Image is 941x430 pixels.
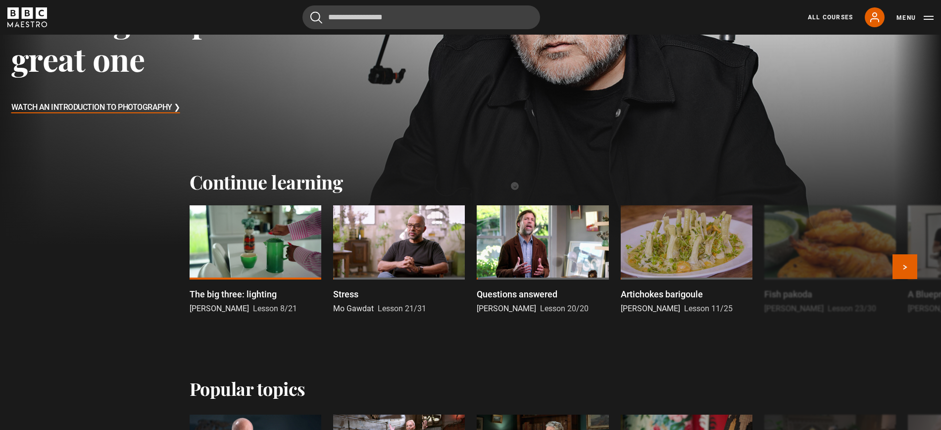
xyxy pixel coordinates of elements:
a: Fish pakoda [PERSON_NAME] Lesson 23/30 [764,205,896,315]
a: Questions answered [PERSON_NAME] Lesson 20/20 [477,205,608,315]
span: [PERSON_NAME] [764,304,824,313]
span: Mo Gawdat [333,304,374,313]
span: [PERSON_NAME] [477,304,536,313]
span: [PERSON_NAME] [621,304,680,313]
a: All Courses [808,13,853,22]
span: Lesson 21/31 [378,304,426,313]
span: Lesson 11/25 [684,304,733,313]
input: Search [302,5,540,29]
button: Toggle navigation [896,13,934,23]
svg: BBC Maestro [7,7,47,27]
p: The big three: lighting [190,287,277,301]
h2: Continue learning [190,171,752,193]
span: Lesson 8/21 [253,304,297,313]
h2: Popular topics [190,378,305,399]
a: Stress Mo Gawdat Lesson 21/31 [333,205,465,315]
span: [PERSON_NAME] [190,304,249,313]
p: Stress [333,287,358,301]
a: Artichokes barigoule [PERSON_NAME] Lesson 11/25 [621,205,752,315]
h3: Turn a good photo into a great one [11,1,377,78]
p: Questions answered [477,287,557,301]
p: Fish pakoda [764,287,812,301]
a: The big three: lighting [PERSON_NAME] Lesson 8/21 [190,205,321,315]
p: Artichokes barigoule [621,287,703,301]
button: Submit the search query [310,11,322,24]
h3: Watch An Introduction to Photography ❯ [11,100,180,115]
span: Lesson 23/30 [828,304,876,313]
span: Lesson 20/20 [540,304,589,313]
